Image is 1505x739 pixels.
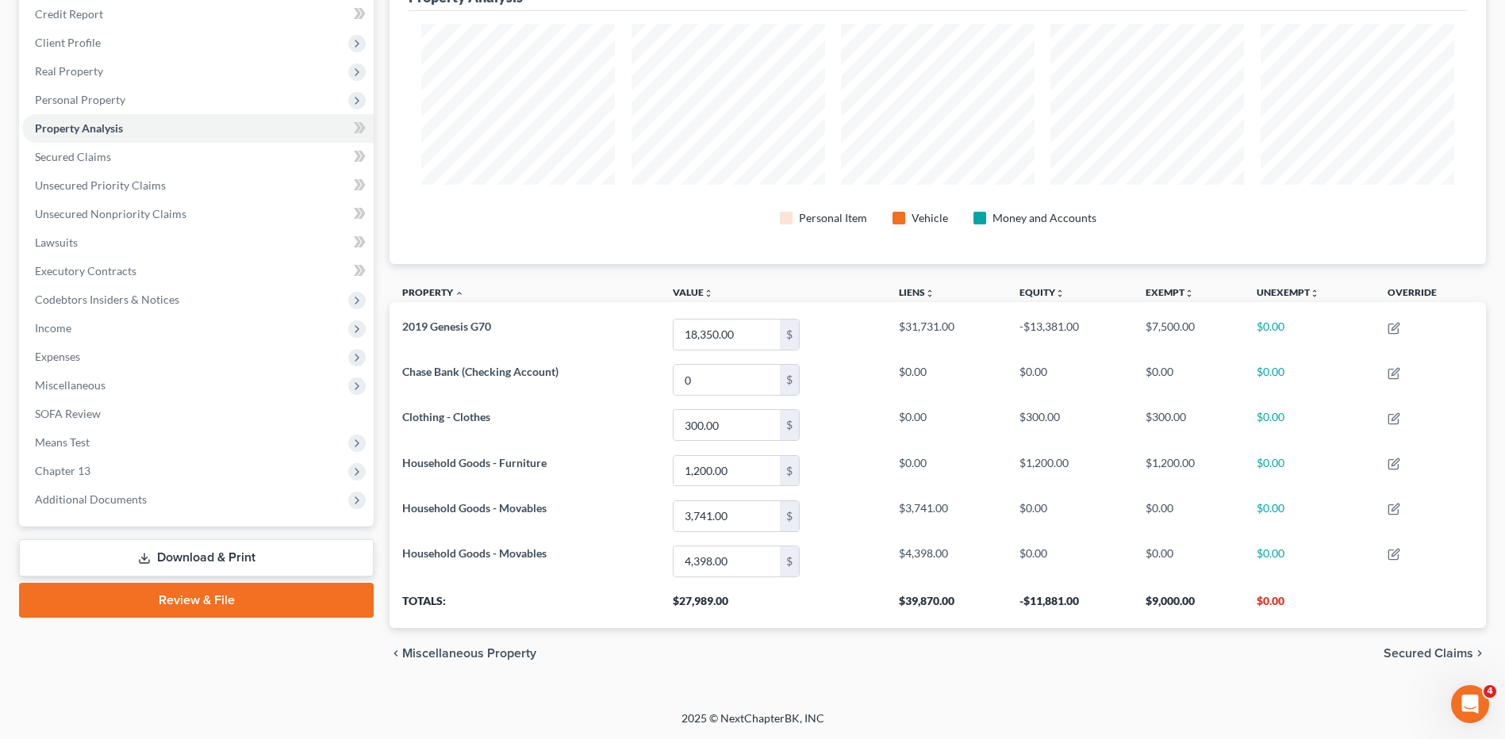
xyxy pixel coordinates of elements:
span: Household Goods - Movables [402,501,547,515]
a: Property expand_less [402,286,464,298]
span: Income [35,321,71,335]
td: $0.00 [1244,448,1375,493]
i: expand_less [455,289,464,298]
a: Exemptunfold_more [1146,286,1194,298]
td: $0.00 [1244,493,1375,538]
div: $ [780,546,799,576]
span: Secured Claims [35,150,111,163]
a: Valueunfold_more [673,286,713,298]
td: $0.00 [1133,538,1244,584]
td: $1,200.00 [1007,448,1133,493]
span: Executory Contracts [35,264,136,278]
span: 4 [1484,685,1496,698]
td: $0.00 [1244,538,1375,584]
span: Client Profile [35,36,101,49]
td: $0.00 [886,358,1007,403]
td: $4,398.00 [886,538,1007,584]
span: Means Test [35,435,90,449]
td: $0.00 [1007,538,1133,584]
a: Unsecured Priority Claims [22,171,374,200]
div: 2025 © NextChapterBK, INC [301,710,1205,739]
div: Vehicle [912,210,948,226]
td: $0.00 [1007,358,1133,403]
th: Override [1375,277,1486,312]
div: $ [780,456,799,486]
i: unfold_more [1184,289,1194,298]
td: $1,200.00 [1133,448,1244,493]
div: $ [780,501,799,531]
td: $300.00 [1133,403,1244,448]
a: Property Analysis [22,114,374,143]
iframe: Intercom live chat [1451,685,1489,723]
td: $300.00 [1007,403,1133,448]
span: Miscellaneous [35,378,106,392]
td: $0.00 [1244,358,1375,403]
div: Personal Item [799,210,867,226]
i: unfold_more [1055,289,1065,298]
i: unfold_more [1310,289,1319,298]
a: Review & File [19,583,374,618]
td: $3,741.00 [886,493,1007,538]
td: $0.00 [886,448,1007,493]
input: 0.00 [674,320,780,350]
a: Executory Contracts [22,257,374,285]
span: Unsecured Priority Claims [35,178,166,192]
span: Miscellaneous Property [402,647,536,660]
div: $ [780,410,799,440]
th: Totals: [390,584,660,628]
td: $0.00 [1244,403,1375,448]
input: 0.00 [674,546,780,576]
span: Secured Claims [1384,647,1473,660]
td: -$13,381.00 [1007,312,1133,357]
a: Liensunfold_more [899,286,935,298]
span: Personal Property [35,93,125,106]
span: 2019 Genesis G70 [402,320,491,333]
span: Real Property [35,64,103,78]
div: $ [780,320,799,350]
span: Chase Bank (Checking Account) [402,365,559,378]
div: $ [780,365,799,395]
span: Lawsuits [35,235,78,249]
span: Codebtors Insiders & Notices [35,293,179,306]
a: SOFA Review [22,400,374,428]
button: Secured Claims chevron_right [1384,647,1486,660]
span: Household Goods - Movables [402,546,547,560]
span: Clothing - Clothes [402,410,490,423]
span: Chapter 13 [35,464,90,477]
th: $0.00 [1244,584,1375,628]
th: $27,989.00 [660,584,887,628]
input: 0.00 [674,410,780,440]
td: $0.00 [1244,312,1375,357]
a: Unsecured Nonpriority Claims [22,200,374,228]
span: Unsecured Nonpriority Claims [35,207,186,220]
span: Property Analysis [35,121,123,135]
span: Expenses [35,350,80,363]
td: $0.00 [1133,493,1244,538]
td: $0.00 [886,403,1007,448]
td: $31,731.00 [886,312,1007,357]
td: $7,500.00 [1133,312,1244,357]
span: Additional Documents [35,492,147,506]
td: $0.00 [1133,358,1244,403]
i: chevron_right [1473,647,1486,660]
span: SOFA Review [35,407,101,420]
a: Download & Print [19,539,374,576]
input: 0.00 [674,456,780,486]
i: unfold_more [925,289,935,298]
a: Secured Claims [22,143,374,171]
div: Money and Accounts [992,210,1096,226]
a: Equityunfold_more [1019,286,1065,298]
i: chevron_left [390,647,402,660]
a: Lawsuits [22,228,374,257]
td: $0.00 [1007,493,1133,538]
i: unfold_more [704,289,713,298]
th: $9,000.00 [1133,584,1244,628]
span: Credit Report [35,7,103,21]
input: 0.00 [674,501,780,531]
th: $39,870.00 [886,584,1007,628]
button: chevron_left Miscellaneous Property [390,647,536,660]
th: -$11,881.00 [1007,584,1133,628]
a: Unexemptunfold_more [1257,286,1319,298]
span: Household Goods - Furniture [402,456,547,469]
input: 0.00 [674,365,780,395]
